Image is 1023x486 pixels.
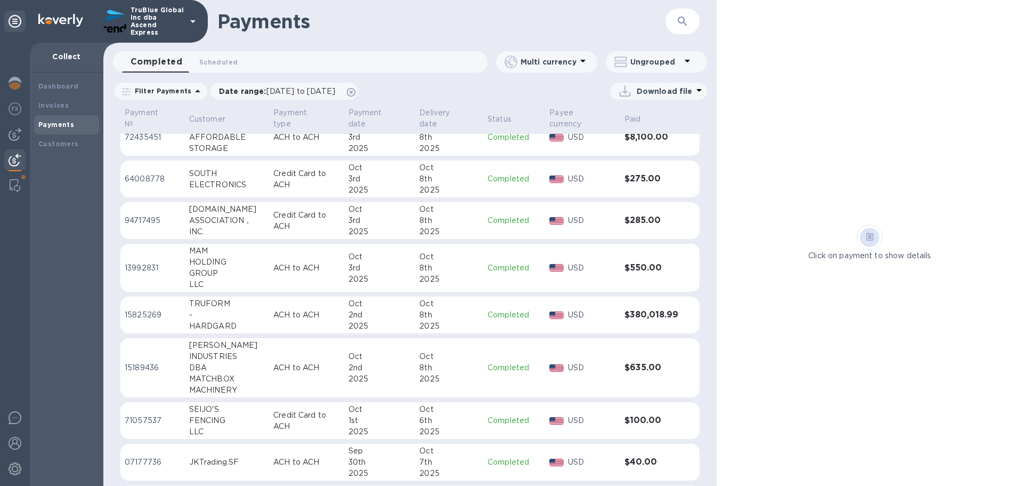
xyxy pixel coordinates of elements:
div: 3rd [348,262,411,274]
p: Credit Card to ACH [273,410,340,432]
div: Oct [419,351,479,362]
p: USD [568,215,616,226]
div: 2025 [348,426,411,437]
div: SEIJO'S [189,404,265,415]
h3: $380,018.99 [624,310,678,320]
div: Oct [419,404,479,415]
div: DBA [189,362,265,373]
img: USD [549,312,564,319]
div: 8th [419,262,479,274]
div: SOUTH [189,168,265,179]
div: 2025 [348,373,411,385]
div: LLC [189,279,265,290]
div: Oct [348,204,411,215]
div: Oct [419,204,479,215]
p: ACH to ACH [273,362,340,373]
p: Status [488,114,511,125]
p: USD [568,173,616,185]
span: Scheduled [199,57,238,68]
p: Date range : [219,86,340,97]
img: Foreign exchange [9,102,21,115]
p: Payment № [125,107,167,130]
p: ACH to ACH [273,132,340,143]
div: 8th [419,173,479,185]
div: Oct [419,162,479,173]
h3: $8,100.00 [624,132,678,142]
p: Multi currency [521,57,577,67]
div: HOLDING [189,257,265,268]
div: MATCHBOX [189,373,265,385]
div: Oct [419,298,479,309]
div: 2nd [348,362,411,373]
img: USD [549,264,564,272]
div: 30th [348,457,411,468]
p: Download file [637,86,693,97]
img: USD [549,459,564,466]
p: Completed [488,132,541,143]
p: Completed [488,262,541,274]
div: [PERSON_NAME] [189,340,265,351]
div: Oct [348,351,411,362]
b: Payments [38,121,74,129]
div: 2025 [348,274,411,285]
p: 07177736 [125,457,181,468]
div: 2025 [419,185,479,196]
span: Delivery date [419,107,479,130]
h1: Payments [217,10,665,33]
p: Ungrouped [630,57,681,67]
div: - [189,309,265,321]
p: Completed [488,362,541,373]
p: Payee currency [549,107,602,130]
div: 2025 [419,426,479,437]
div: 2025 [348,185,411,196]
p: ACH to ACH [273,262,340,274]
div: 2025 [348,143,411,154]
p: 64008778 [125,173,181,185]
p: Completed [488,415,541,426]
h3: $635.00 [624,363,678,373]
div: 7th [419,457,479,468]
span: Paid [624,114,655,125]
span: Payment date [348,107,411,130]
p: 72435451 [125,132,181,143]
p: Completed [488,457,541,468]
h3: $275.00 [624,174,678,184]
div: 2025 [348,321,411,332]
span: Payee currency [549,107,615,130]
div: 3rd [348,132,411,143]
p: Paid [624,114,641,125]
p: USD [568,309,616,321]
div: AFFORDABLE [189,132,265,143]
div: 6th [419,415,479,426]
div: Date range:[DATE] to [DATE] [210,83,358,100]
div: 2025 [348,226,411,237]
span: Payment № [125,107,181,130]
p: Completed [488,173,541,185]
p: Payment date [348,107,397,130]
div: Oct [348,162,411,173]
p: Payment type [273,107,326,130]
div: Oct [419,445,479,457]
div: 8th [419,132,479,143]
span: Customer [189,114,239,125]
p: 13992831 [125,262,181,274]
img: USD [549,217,564,225]
div: 2025 [348,468,411,479]
p: Filter Payments [131,86,191,95]
div: 2025 [419,226,479,237]
div: HARDGARD [189,321,265,332]
p: 15189436 [125,362,181,373]
div: Unpin categories [4,11,26,32]
span: Completed [131,54,182,69]
h3: $40.00 [624,457,678,467]
p: Collect [38,51,95,62]
div: 2025 [419,321,479,332]
img: USD [549,134,564,141]
div: Oct [348,404,411,415]
p: ACH to ACH [273,457,340,468]
div: Oct [419,251,479,262]
p: Completed [488,215,541,226]
div: INDUSTRIES [189,351,265,362]
div: 8th [419,309,479,321]
div: 3rd [348,215,411,226]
